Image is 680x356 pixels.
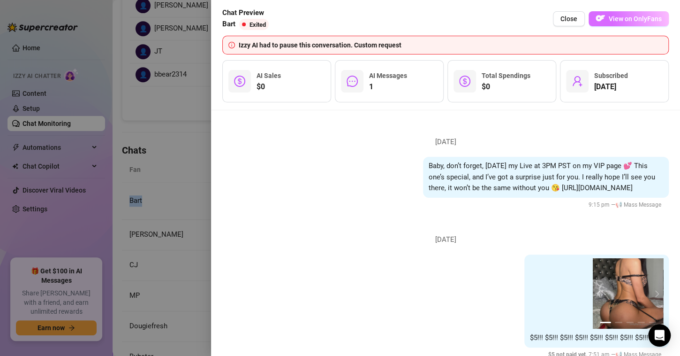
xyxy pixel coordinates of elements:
span: 1 [369,81,407,93]
button: 5 [649,322,656,323]
button: 2 [615,322,622,323]
span: Chat Preview [222,8,272,19]
button: next [652,290,659,297]
span: Baby, don’t forget, [DATE] my Live at 3PM PST on my VIP page 💕 This one’s special, and I’ve got a... [429,162,655,192]
span: [DATE] [594,81,628,93]
span: info-circle [228,42,235,48]
span: $0 [257,81,281,93]
span: user-add [572,76,583,87]
button: 4 [637,322,645,323]
span: AI Sales [257,72,281,79]
button: OFView on OnlyFans [589,11,669,26]
span: [DATE] [428,234,463,246]
div: Open Intercom Messenger [648,324,671,347]
img: media [593,258,663,329]
div: Izzy AI had to pause this conversation. Custom request [239,40,663,50]
span: Subscribed [594,72,628,79]
span: Close [560,15,577,23]
button: 3 [626,322,634,323]
span: [DATE] [428,137,463,148]
button: Close [553,11,585,26]
img: OF [596,14,605,23]
a: OFView on OnlyFans [589,11,669,27]
span: Bart [222,19,235,30]
button: prev [597,290,604,297]
span: AI Messages [369,72,407,79]
span: View on OnlyFans [609,15,662,23]
span: $0 [482,81,530,93]
span: dollar [459,76,470,87]
span: $5!!! $5!!! $5!!! $5!!! $5!!! $5!!! $5!!! $5!!! $5!!! [530,333,663,342]
span: 📢 Mass Message [615,201,661,208]
span: message [347,76,358,87]
span: 9:15 pm — [589,201,664,208]
span: dollar [234,76,245,87]
span: Total Spendings [482,72,530,79]
span: Exited [249,21,266,28]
